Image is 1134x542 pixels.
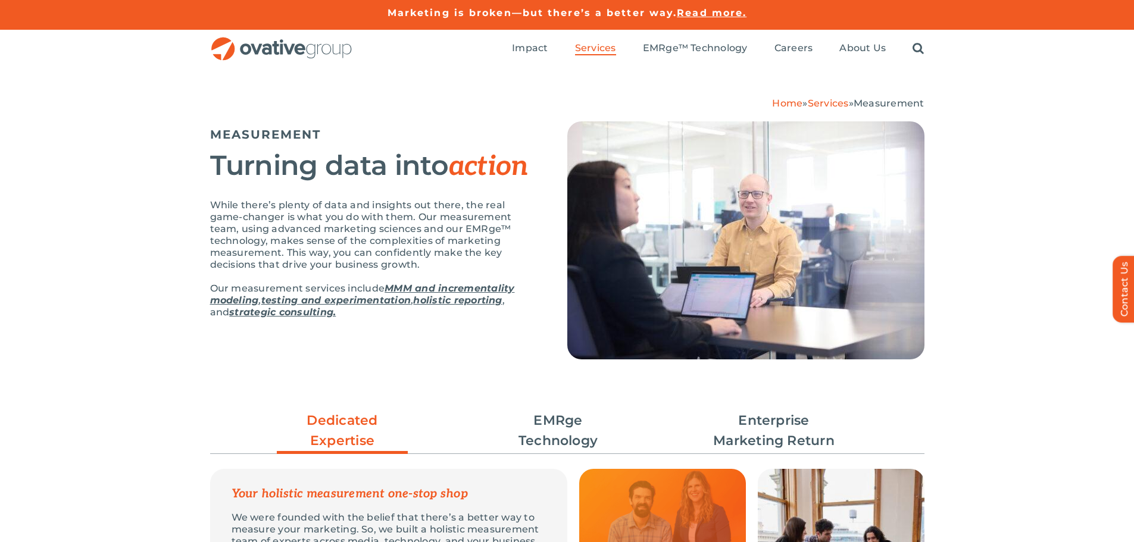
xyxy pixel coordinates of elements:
a: Enterprise Marketing Return [708,411,839,451]
ul: Post Filters [210,405,924,457]
em: action [449,150,529,183]
a: MMM and incrementality modeling [210,283,515,306]
span: EMRge™ Technology [643,42,748,54]
span: Impact [512,42,548,54]
span: About Us [839,42,886,54]
a: About Us [839,42,886,55]
p: Your holistic measurement one-stop shop [232,488,546,500]
span: » » [772,98,924,109]
a: Read more. [677,7,746,18]
a: Services [575,42,616,55]
a: testing and experimentation [261,295,411,306]
img: Measurement – Hero [567,121,924,359]
a: Services [808,98,849,109]
p: While there’s plenty of data and insights out there, the real game-changer is what you do with th... [210,199,538,271]
span: Measurement [854,98,924,109]
h5: MEASUREMENT [210,127,538,142]
a: strategic consulting. [229,306,336,318]
a: Marketing is broken—but there’s a better way. [388,7,677,18]
a: EMRge Technology [493,411,624,451]
a: holistic reporting [413,295,502,306]
a: Home [772,98,802,109]
a: EMRge™ Technology [643,42,748,55]
a: Dedicated Expertise [277,411,408,457]
p: Our measurement services include , , , and [210,283,538,318]
a: OG_Full_horizontal_RGB [210,36,353,47]
h2: Turning data into [210,151,538,181]
nav: Menu [512,30,924,68]
span: Careers [774,42,813,54]
span: Services [575,42,616,54]
a: Impact [512,42,548,55]
a: Careers [774,42,813,55]
a: Search [913,42,924,55]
